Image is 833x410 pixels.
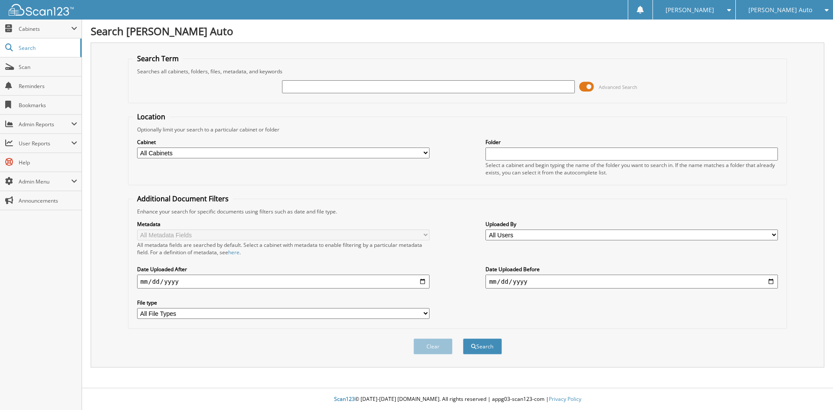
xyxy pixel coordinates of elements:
[485,266,778,273] label: Date Uploaded Before
[790,368,833,410] iframe: Chat Widget
[19,178,71,185] span: Admin Menu
[19,102,77,109] span: Bookmarks
[91,24,824,38] h1: Search [PERSON_NAME] Auto
[19,63,77,71] span: Scan
[334,395,355,403] span: Scan123
[137,275,430,289] input: start
[19,159,77,166] span: Help
[133,126,783,133] div: Optionally limit your search to a particular cabinet or folder
[549,395,581,403] a: Privacy Policy
[413,338,453,354] button: Clear
[485,161,778,176] div: Select a cabinet and begin typing the name of the folder you want to search in. If the name match...
[19,25,71,33] span: Cabinets
[599,84,637,90] span: Advanced Search
[137,138,430,146] label: Cabinet
[137,299,430,306] label: File type
[463,338,502,354] button: Search
[485,220,778,228] label: Uploaded By
[19,140,71,147] span: User Reports
[9,4,74,16] img: scan123-logo-white.svg
[133,112,170,121] legend: Location
[19,44,76,52] span: Search
[748,7,812,13] span: [PERSON_NAME] Auto
[485,275,778,289] input: end
[133,54,183,63] legend: Search Term
[133,208,783,215] div: Enhance your search for specific documents using filters such as date and file type.
[133,194,233,203] legend: Additional Document Filters
[666,7,714,13] span: [PERSON_NAME]
[19,197,77,204] span: Announcements
[133,68,783,75] div: Searches all cabinets, folders, files, metadata, and keywords
[19,82,77,90] span: Reminders
[137,241,430,256] div: All metadata fields are searched by default. Select a cabinet with metadata to enable filtering b...
[485,138,778,146] label: Folder
[82,389,833,410] div: © [DATE]-[DATE] [DOMAIN_NAME]. All rights reserved | appg03-scan123-com |
[137,220,430,228] label: Metadata
[228,249,239,256] a: here
[19,121,71,128] span: Admin Reports
[137,266,430,273] label: Date Uploaded After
